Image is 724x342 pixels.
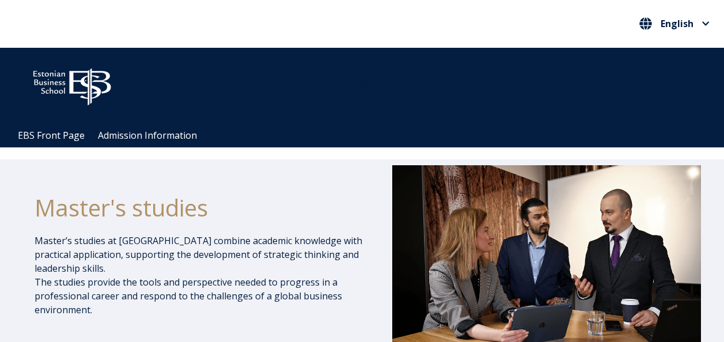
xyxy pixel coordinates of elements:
[18,129,85,142] a: EBS Front Page
[636,14,712,33] nav: Select your language
[321,79,463,92] span: Community for Growth and Resp
[98,129,197,142] a: Admission Information
[12,124,724,147] div: Navigation Menu
[35,193,366,222] h1: Master's studies
[661,19,693,28] span: English
[35,234,366,317] p: Master’s studies at [GEOGRAPHIC_DATA] combine academic knowledge with practical application, supp...
[23,59,121,109] img: ebs_logo2016_white
[636,14,712,33] button: English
